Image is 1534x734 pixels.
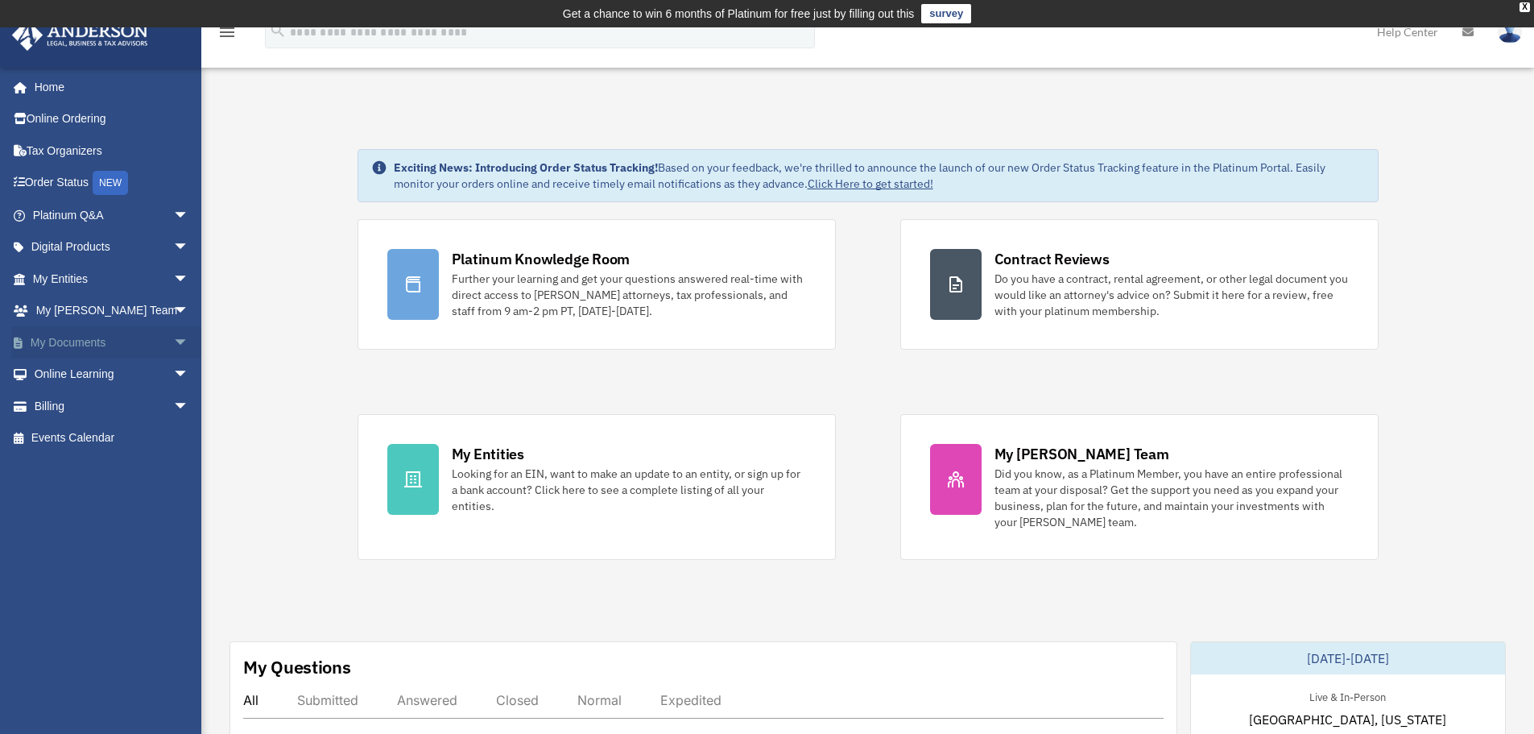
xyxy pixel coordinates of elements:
[358,414,836,560] a: My Entities Looking for an EIN, want to make an update to an entity, or sign up for a bank accoun...
[173,295,205,328] span: arrow_drop_down
[452,271,806,319] div: Further your learning and get your questions answered real-time with direct access to [PERSON_NAM...
[243,692,258,708] div: All
[173,359,205,392] span: arrow_drop_down
[297,692,358,708] div: Submitted
[358,219,836,350] a: Platinum Knowledge Room Further your learning and get your questions answered real-time with dire...
[173,199,205,232] span: arrow_drop_down
[11,359,213,391] a: Online Learningarrow_drop_down
[243,655,351,679] div: My Questions
[563,4,915,23] div: Get a chance to win 6 months of Platinum for free just by filling out this
[900,219,1379,350] a: Contract Reviews Do you have a contract, rental agreement, or other legal document you would like...
[93,171,128,195] div: NEW
[11,295,213,327] a: My [PERSON_NAME] Teamarrow_drop_down
[269,22,287,39] i: search
[1249,710,1446,729] span: [GEOGRAPHIC_DATA], [US_STATE]
[11,263,213,295] a: My Entitiesarrow_drop_down
[994,271,1349,319] div: Do you have a contract, rental agreement, or other legal document you would like an attorney's ad...
[11,231,213,263] a: Digital Productsarrow_drop_down
[397,692,457,708] div: Answered
[394,160,658,175] strong: Exciting News: Introducing Order Status Tracking!
[994,466,1349,530] div: Did you know, as a Platinum Member, you have an entire professional team at your disposal? Get th...
[994,249,1110,269] div: Contract Reviews
[11,390,213,422] a: Billingarrow_drop_down
[994,444,1169,464] div: My [PERSON_NAME] Team
[496,692,539,708] div: Closed
[808,176,933,191] a: Click Here to get started!
[7,19,153,51] img: Anderson Advisors Platinum Portal
[173,231,205,264] span: arrow_drop_down
[217,28,237,42] a: menu
[394,160,1365,192] div: Based on your feedback, we're thrilled to announce the launch of our new Order Status Tracking fe...
[173,390,205,423] span: arrow_drop_down
[1498,20,1522,44] img: User Pic
[577,692,622,708] div: Normal
[173,326,205,359] span: arrow_drop_down
[921,4,971,23] a: survey
[11,326,213,359] a: My Documentsarrow_drop_down
[452,249,631,269] div: Platinum Knowledge Room
[452,444,524,464] div: My Entities
[11,422,213,454] a: Events Calendar
[173,263,205,296] span: arrow_drop_down
[11,71,205,103] a: Home
[660,692,722,708] div: Expedited
[900,414,1379,560] a: My [PERSON_NAME] Team Did you know, as a Platinum Member, you have an entire professional team at...
[1296,687,1399,704] div: Live & In-Person
[11,103,213,135] a: Online Ordering
[1191,642,1505,674] div: [DATE]-[DATE]
[1520,2,1530,12] div: close
[11,167,213,200] a: Order StatusNEW
[11,199,213,231] a: Platinum Q&Aarrow_drop_down
[11,135,213,167] a: Tax Organizers
[452,466,806,514] div: Looking for an EIN, want to make an update to an entity, or sign up for a bank account? Click her...
[217,23,237,42] i: menu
